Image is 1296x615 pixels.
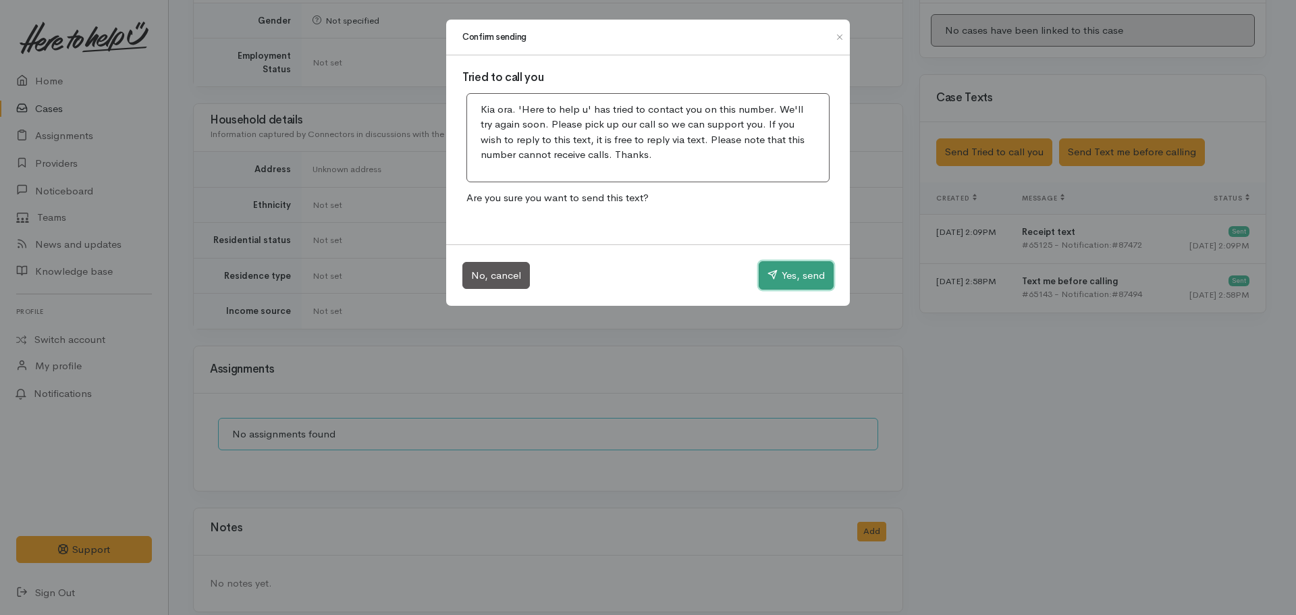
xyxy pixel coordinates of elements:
[462,72,834,84] h3: Tried to call you
[462,30,526,44] h1: Confirm sending
[462,186,834,210] p: Are you sure you want to send this text?
[462,262,530,290] button: No, cancel
[759,261,834,290] button: Yes, send
[829,29,850,45] button: Close
[481,102,815,163] p: Kia ora. 'Here to help u' has tried to contact you on this number. We'll try again soon. Please p...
